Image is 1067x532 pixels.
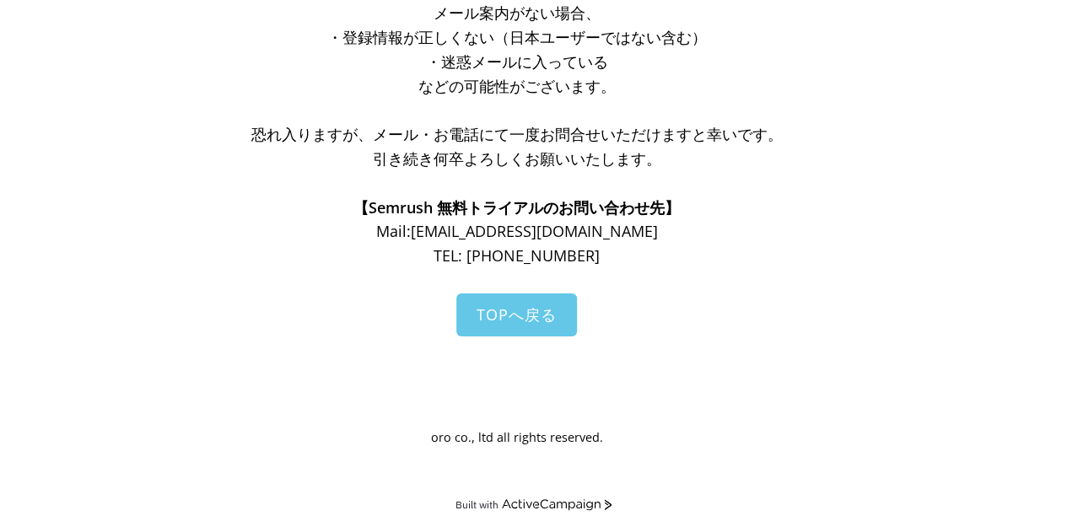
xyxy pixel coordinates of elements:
[431,429,603,445] span: oro co., ltd all rights reserved.
[455,498,498,511] div: Built with
[376,221,658,241] span: Mail: [EMAIL_ADDRESS][DOMAIN_NAME]
[477,304,557,325] span: TOPへ戻る
[373,148,661,169] span: 引き続き何卒よろしくお願いいたします。
[456,293,577,336] a: TOPへ戻る
[353,197,680,218] span: 【Semrush 無料トライアルのお問い合わせ先】
[418,76,616,96] span: などの可能性がございます。
[434,3,601,23] span: メール案内がない場合、
[426,51,608,72] span: ・迷惑メールに入っている
[327,27,707,47] span: ・登録情報が正しくない（日本ユーザーではない含む）
[251,124,783,144] span: 恐れ入りますが、メール・お電話にて一度お問合せいただけますと幸いです。
[434,245,600,266] span: TEL: [PHONE_NUMBER]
